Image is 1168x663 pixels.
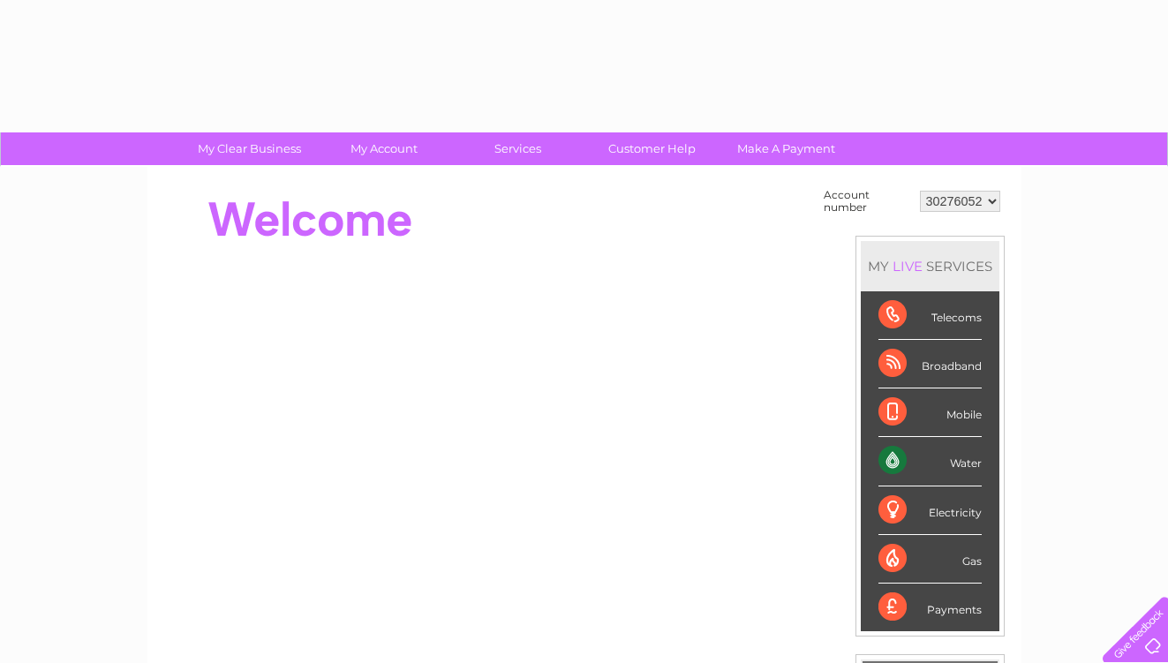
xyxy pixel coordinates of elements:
[878,291,982,340] div: Telecoms
[713,132,859,165] a: Make A Payment
[878,388,982,437] div: Mobile
[819,185,916,218] td: Account number
[878,437,982,486] div: Water
[177,132,322,165] a: My Clear Business
[861,241,999,291] div: MY SERVICES
[579,132,725,165] a: Customer Help
[889,258,926,275] div: LIVE
[878,340,982,388] div: Broadband
[878,535,982,584] div: Gas
[878,584,982,631] div: Payments
[311,132,456,165] a: My Account
[445,132,591,165] a: Services
[878,486,982,535] div: Electricity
